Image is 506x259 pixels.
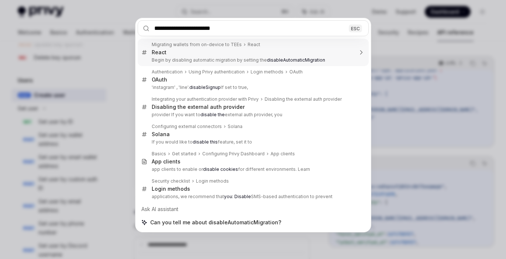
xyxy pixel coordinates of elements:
[248,42,260,48] div: React
[152,112,353,118] p: provider If you want to external auth provider, you
[152,69,183,75] div: Authentication
[189,69,245,75] div: Using Privy authentication
[152,194,353,200] p: applications, we recommend that SMS-based authentication to prevent
[224,194,251,199] b: you: Disable
[152,131,170,138] div: Solana
[271,151,295,157] div: App clients
[152,166,353,172] p: app clients to enable or for different environments. Learn
[189,84,221,90] b: disableSignup
[202,151,265,157] div: Configuring Privy Dashboard
[150,219,281,226] span: Can you tell me about disableAutomaticMigration?
[172,151,196,157] div: Get started
[152,84,353,90] p: 'instagram' , 'line'. If set to true,
[267,57,325,63] b: disableAutomaticMigration
[152,76,167,83] div: OAuth
[152,186,190,192] div: Login methods
[152,158,180,165] div: App clients
[152,178,190,184] div: Security checklist
[289,69,303,75] div: OAuth
[200,112,225,117] b: disable the
[138,203,369,216] div: Ask AI assistant
[152,57,353,63] p: Begin by disabling automatic migration by setting the
[152,139,353,145] p: If you would like to feature, set it to
[152,96,259,102] div: Integrating your authentication provider with Privy
[152,151,166,157] div: Basics
[251,69,283,75] div: Login methods
[152,42,242,48] div: Migrating wallets from on-device to TEEs
[349,24,362,32] div: ESC
[152,124,222,129] div: Configuring external connectors
[265,96,342,102] div: Disabling the external auth provider
[152,49,166,56] div: React
[203,166,238,172] b: disable cookies
[193,139,218,145] b: disable this
[152,104,245,110] div: Disabling the external auth provider
[196,178,229,184] div: Login methods
[228,124,242,129] div: Solana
